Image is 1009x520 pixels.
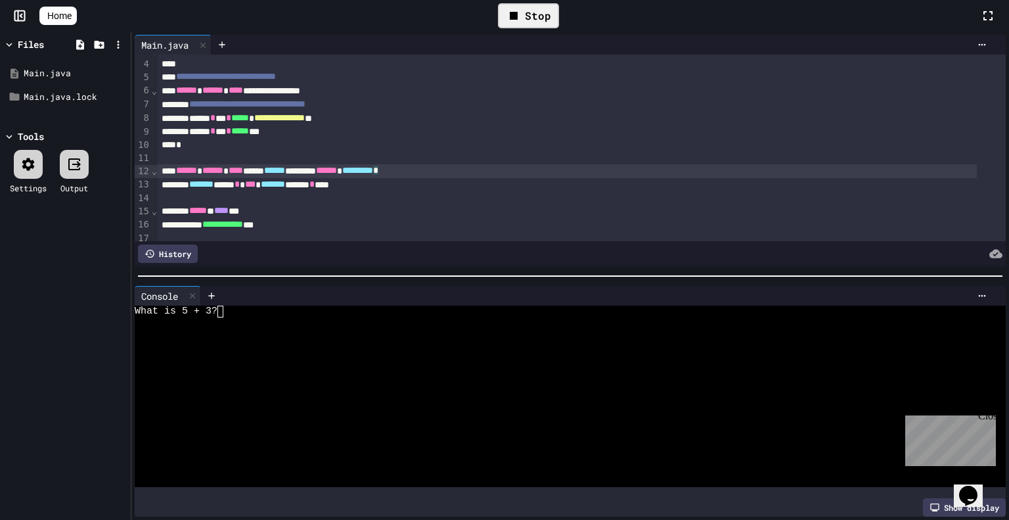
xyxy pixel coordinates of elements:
div: 12 [135,165,151,179]
div: 5 [135,71,151,85]
a: Home [39,7,77,25]
div: Console [135,289,185,303]
div: Show display [923,498,1006,517]
div: 16 [135,218,151,232]
div: Main.java.lock [24,91,126,104]
div: 11 [135,152,151,165]
div: 10 [135,139,151,152]
div: Settings [10,182,47,194]
div: Files [18,37,44,51]
div: 15 [135,205,151,219]
div: 4 [135,58,151,71]
div: Console [135,286,201,306]
span: Fold line [151,166,158,176]
span: What is 5 + 3? [135,306,217,318]
div: 13 [135,178,151,192]
div: Main.java [135,38,195,52]
div: 7 [135,98,151,112]
span: Fold line [151,206,158,216]
div: Main.java [135,35,212,55]
div: 8 [135,112,151,126]
div: Main.java [24,67,126,80]
div: 14 [135,192,151,205]
div: Tools [18,130,44,143]
div: Chat with us now!Close [5,5,91,83]
div: 6 [135,84,151,98]
iframe: chat widget [954,467,996,507]
div: History [138,245,198,263]
span: Home [47,9,72,22]
div: Stop [498,3,559,28]
div: 9 [135,126,151,139]
span: Fold line [151,85,158,96]
span: Fold line [151,45,158,56]
div: 17 [135,232,151,245]
iframe: chat widget [900,410,996,466]
div: Output [60,182,88,194]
